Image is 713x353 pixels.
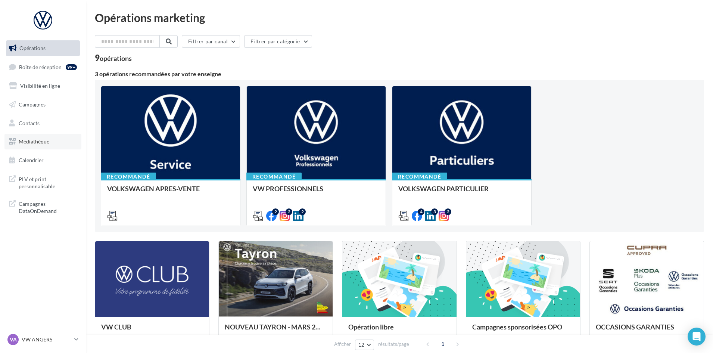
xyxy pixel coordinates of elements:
div: 2 [299,208,306,215]
span: Contacts [19,120,40,126]
button: 12 [355,340,374,350]
span: VA [10,336,17,343]
button: Filtrer par catégorie [244,35,312,48]
div: 3 [431,208,438,215]
a: Campagnes DataOnDemand [4,196,81,218]
div: 2 [286,208,292,215]
div: VOLKSWAGEN PARTICULIER [398,185,525,200]
span: 12 [358,342,365,348]
div: 99+ [66,64,77,70]
div: Campagnes sponsorisées OPO [472,323,574,338]
a: PLV et print personnalisable [4,171,81,193]
div: 4 [418,208,424,215]
div: VOLKSWAGEN APRES-VENTE [107,185,234,200]
span: Calendrier [19,157,44,163]
div: Open Intercom Messenger [688,328,706,346]
div: 3 opérations recommandées par votre enseigne [95,71,704,77]
a: Médiathèque [4,134,81,149]
div: OCCASIONS GARANTIES [596,323,698,338]
div: 2 [272,208,279,215]
div: NOUVEAU TAYRON - MARS 2025 [225,323,327,338]
div: VW PROFESSIONNELS [253,185,380,200]
a: Campagnes [4,97,81,112]
button: Filtrer par canal [182,35,240,48]
div: 2 [445,208,451,215]
span: Boîte de réception [19,64,62,70]
a: Contacts [4,115,81,131]
span: Opérations [19,45,46,51]
div: Recommandé [101,173,156,181]
div: Opérations marketing [95,12,704,23]
div: Recommandé [246,173,302,181]
p: VW ANGERS [22,336,71,343]
span: Visibilité en ligne [20,83,60,89]
a: Boîte de réception99+ [4,59,81,75]
span: PLV et print personnalisable [19,174,77,190]
span: Campagnes DataOnDemand [19,199,77,215]
div: opérations [100,55,132,62]
span: résultats/page [378,341,409,348]
a: Opérations [4,40,81,56]
a: Visibilité en ligne [4,78,81,94]
a: VA VW ANGERS [6,332,80,347]
span: Afficher [334,341,351,348]
a: Calendrier [4,152,81,168]
span: Médiathèque [19,138,49,145]
span: Campagnes [19,101,46,108]
div: 9 [95,54,132,62]
div: Recommandé [392,173,447,181]
div: VW CLUB [101,323,203,338]
div: Opération libre [348,323,450,338]
span: 1 [437,338,449,350]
